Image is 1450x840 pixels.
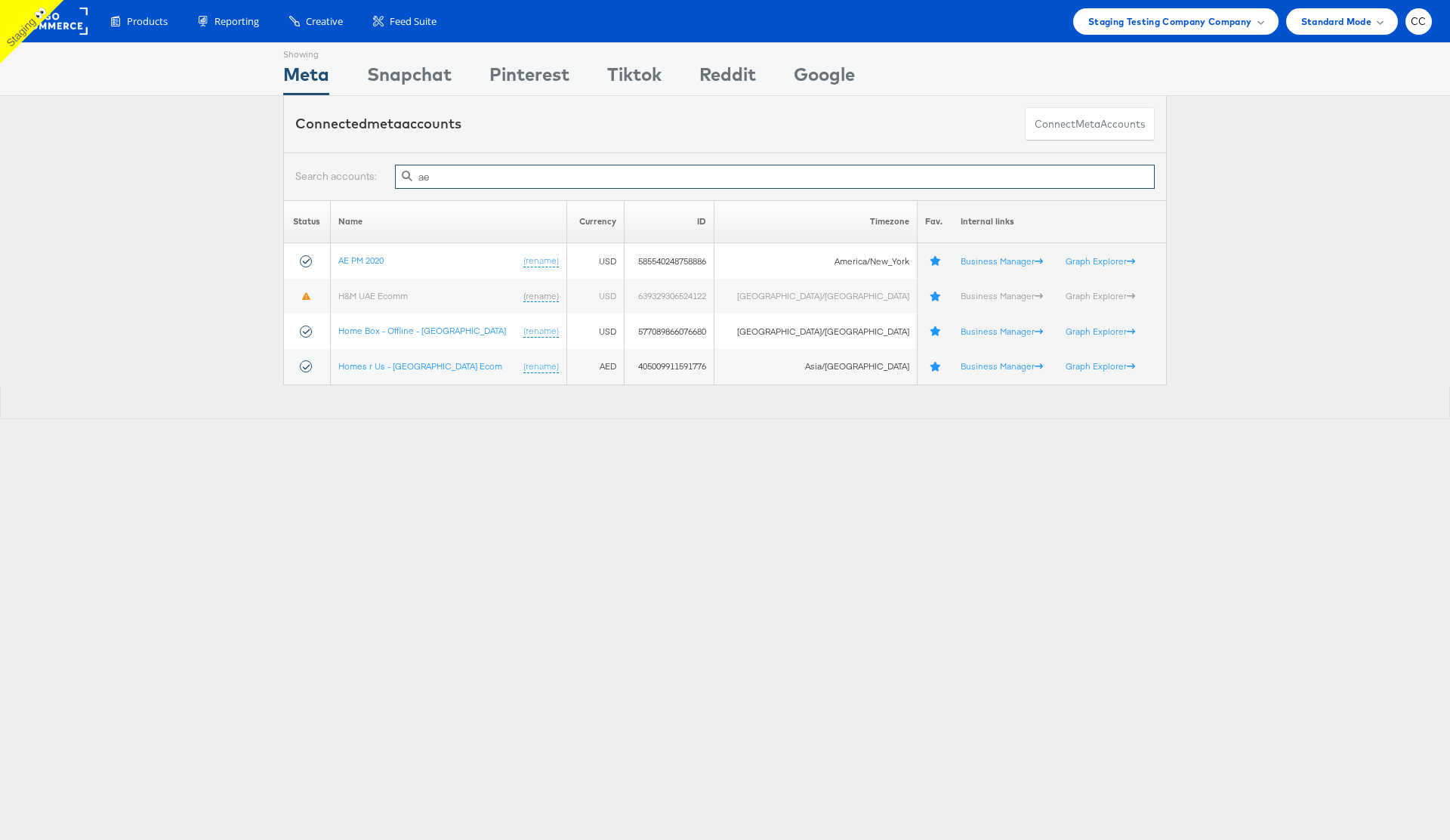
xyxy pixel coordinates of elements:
[523,255,559,267] a: (rename)
[523,290,559,303] a: (rename)
[295,114,461,134] div: Connected accounts
[961,326,1043,337] a: Business Manager
[794,61,855,95] div: Google
[1066,326,1135,337] a: Graph Explorer
[1411,17,1427,26] span: CC
[1066,255,1135,267] a: Graph Explorer
[1075,117,1100,131] span: meta
[127,14,168,29] span: Products
[330,200,566,243] th: Name
[1066,360,1135,372] a: Graph Explorer
[367,115,402,132] span: meta
[624,349,714,384] td: 405009911591776
[714,313,918,349] td: [GEOGRAPHIC_DATA]/[GEOGRAPHIC_DATA]
[306,14,343,29] span: Creative
[607,61,662,95] div: Tiktok
[566,200,624,243] th: Currency
[699,61,756,95] div: Reddit
[566,349,624,384] td: AED
[624,279,714,314] td: 639329306524122
[283,43,329,61] div: Showing
[1025,107,1155,141] button: ConnectmetaAccounts
[714,349,918,384] td: Asia/[GEOGRAPHIC_DATA]
[566,279,624,314] td: USD
[390,14,437,29] span: Feed Suite
[214,14,259,29] span: Reporting
[961,290,1043,301] a: Business Manager
[523,360,559,373] a: (rename)
[624,243,714,279] td: 585540248758886
[714,243,918,279] td: America/New_York
[566,243,624,279] td: USD
[489,61,569,95] div: Pinterest
[338,360,502,372] a: Homes r Us - [GEOGRAPHIC_DATA] Ecom
[523,325,559,338] a: (rename)
[624,200,714,243] th: ID
[338,255,384,266] a: AE PM 2020
[1088,14,1252,29] span: Staging Testing Company Company
[1301,14,1371,29] span: Standard Mode
[395,165,1155,189] input: Filter
[284,200,331,243] th: Status
[367,61,452,95] div: Snapchat
[624,313,714,349] td: 577089866076680
[961,255,1043,267] a: Business Manager
[566,313,624,349] td: USD
[338,325,506,336] a: Home Box - Offline - [GEOGRAPHIC_DATA]
[283,61,329,95] div: Meta
[338,290,408,301] a: H&M UAE Ecomm
[714,279,918,314] td: [GEOGRAPHIC_DATA]/[GEOGRAPHIC_DATA]
[961,360,1043,372] a: Business Manager
[714,200,918,243] th: Timezone
[1066,290,1135,301] a: Graph Explorer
